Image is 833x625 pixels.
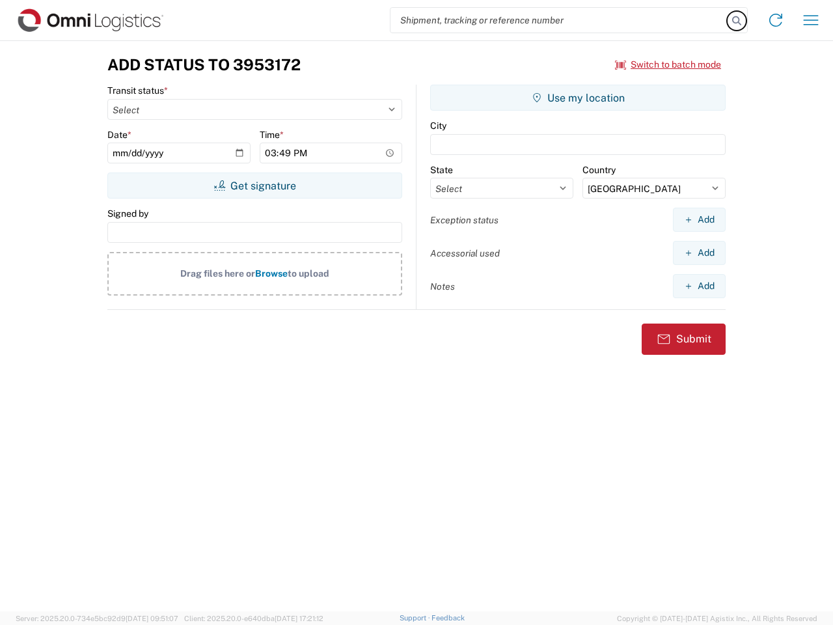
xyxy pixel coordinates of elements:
label: State [430,164,453,176]
span: Browse [255,268,288,279]
span: Client: 2025.20.0-e640dba [184,615,323,622]
input: Shipment, tracking or reference number [390,8,728,33]
label: Exception status [430,214,498,226]
button: Add [673,208,726,232]
label: Accessorial used [430,247,500,259]
label: City [430,120,446,132]
label: Time [260,129,284,141]
a: Feedback [431,614,465,622]
label: Country [582,164,616,176]
span: [DATE] 09:51:07 [126,615,178,622]
span: [DATE] 17:21:12 [275,615,323,622]
label: Transit status [107,85,168,96]
label: Notes [430,281,455,292]
span: Server: 2025.20.0-734e5bc92d9 [16,615,178,622]
button: Add [673,241,726,265]
button: Switch to batch mode [615,54,721,76]
label: Signed by [107,208,148,219]
button: Get signature [107,173,402,199]
span: Drag files here or [180,268,255,279]
span: Copyright © [DATE]-[DATE] Agistix Inc., All Rights Reserved [617,613,817,624]
h3: Add Status to 3953172 [107,55,301,74]
button: Use my location [430,85,726,111]
a: Support [400,614,432,622]
label: Date [107,129,131,141]
button: Add [673,274,726,298]
span: to upload [288,268,329,279]
button: Submit [642,324,726,355]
